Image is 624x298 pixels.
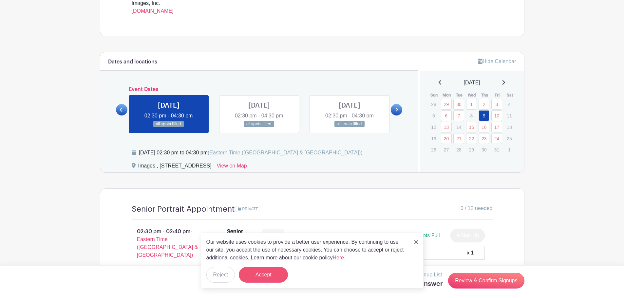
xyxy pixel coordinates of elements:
[441,122,452,132] a: 13
[137,229,198,258] span: - Eastern Time ([GEOGRAPHIC_DATA] & [GEOGRAPHIC_DATA])
[139,149,363,157] div: [DATE] 02:30 pm to 04:30 pm
[466,92,479,98] th: Wed
[504,122,515,132] p: 18
[453,145,464,155] p: 28
[467,249,474,257] div: x 1
[428,111,439,121] p: 5
[491,92,504,98] th: Fri
[491,110,502,121] a: 10
[491,133,502,144] a: 24
[441,110,452,121] a: 6
[428,145,439,155] p: 26
[504,111,515,121] p: 11
[441,145,452,155] p: 27
[461,204,493,212] span: 0 / 12 needed
[504,145,515,155] p: 1
[416,280,443,288] h5: 1 answer
[262,229,284,242] div: $20.00
[448,273,524,289] a: Review & Confirm Signups
[491,145,502,155] p: 31
[138,162,212,172] div: Images , [STREET_ADDRESS]
[416,271,443,279] p: Signup List
[453,133,464,144] a: 21
[478,59,516,64] a: Hide Calendar
[108,59,157,65] h6: Dates and locations
[466,111,477,121] p: 8
[453,122,464,132] p: 14
[206,267,235,283] button: Reject
[504,99,515,109] p: 4
[441,133,452,144] a: 20
[441,99,452,110] a: 29
[504,133,515,144] p: 25
[441,92,453,98] th: Mon
[464,79,480,87] span: [DATE]
[121,225,217,262] p: 02:30 pm - 02:40 pm
[132,8,174,14] a: [DOMAIN_NAME]
[428,92,441,98] th: Sun
[466,99,477,110] a: 1
[453,92,466,98] th: Tue
[242,207,258,211] span: PRIVATE
[453,99,464,110] a: 30
[503,92,516,98] th: Sat
[239,267,288,283] button: Accept
[428,122,439,132] p: 12
[414,240,418,244] img: close_button-5f87c8562297e5c2d7936805f587ecaba9071eb48480494691a3f1689db116b3.svg
[479,110,489,121] a: 9
[227,228,255,243] div: Senior Portrait
[453,110,464,121] a: 7
[333,255,344,260] a: Here
[132,204,235,214] h4: Senior Portrait Appointment
[491,122,502,132] a: 17
[416,233,440,238] span: Spots Full
[127,86,391,93] h6: Event Dates
[478,92,491,98] th: Thu
[428,99,439,109] p: 28
[208,150,363,155] span: (Eastern Time ([GEOGRAPHIC_DATA] & [GEOGRAPHIC_DATA]))
[491,99,502,110] a: 3
[479,99,489,110] a: 2
[466,133,477,144] a: 22
[466,122,477,132] a: 15
[428,133,439,144] p: 19
[479,122,489,132] a: 16
[206,238,407,262] p: Our website uses cookies to provide a better user experience. By continuing to use our site, you ...
[479,145,489,155] p: 30
[217,162,247,172] a: View on Map
[479,133,489,144] a: 23
[466,145,477,155] p: 29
